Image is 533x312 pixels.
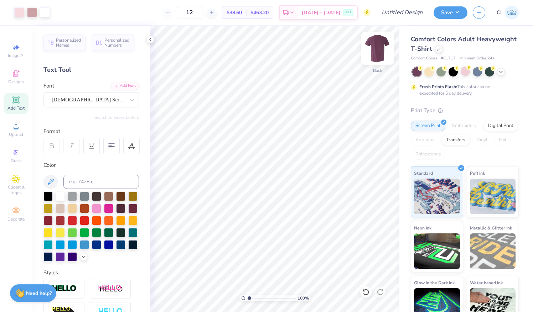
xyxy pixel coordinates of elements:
div: Print Type [411,106,519,115]
span: $463.20 [250,9,269,16]
img: Stroke [52,285,77,293]
div: Text Tool [43,65,139,75]
span: Water based Ink [470,279,503,286]
div: Vinyl [472,135,492,146]
img: Neon Ink [414,233,460,269]
span: # C1717 [441,55,456,62]
div: Color [43,161,139,169]
div: This color can be expedited for 5 day delivery. [419,84,507,96]
input: – – [176,6,203,19]
span: 100 % [297,295,309,301]
span: Personalized Numbers [104,38,130,48]
span: Greek [11,158,22,164]
div: Applique [411,135,439,146]
div: Format [43,127,140,136]
div: Digital Print [483,121,518,131]
span: Puff Ink [470,169,485,177]
span: CL [497,9,503,17]
span: Designs [8,79,24,85]
strong: Need help? [26,290,52,297]
span: Standard [414,169,433,177]
span: FREE [345,10,352,15]
input: Untitled Design [376,5,428,20]
div: Transfers [441,135,470,146]
button: Switch to Greek Letters [94,115,139,120]
span: Glow in the Dark Ink [414,279,455,286]
span: Comfort Colors Adult Heavyweight T-Shirt [411,35,517,53]
img: Standard [414,179,460,214]
div: Back [373,67,382,74]
span: Decorate [7,216,25,222]
img: Metallic & Glitter Ink [470,233,516,269]
span: Neon Ink [414,224,431,232]
span: Add Text [7,105,25,111]
input: e.g. 7428 c [63,175,139,189]
span: Clipart & logos [4,184,29,196]
span: Minimum Order: 24 + [459,55,495,62]
div: Styles [43,269,139,277]
div: Embroidery [447,121,481,131]
div: Add Font [111,82,139,90]
img: Shadow [98,284,123,293]
div: Rhinestones [411,149,445,160]
span: Metallic & Glitter Ink [470,224,512,232]
span: Upload [9,132,23,137]
a: CL [497,6,519,20]
span: $38.60 [227,9,242,16]
div: Foil [494,135,511,146]
span: Comfort Colors [411,55,437,62]
span: Personalized Names [56,38,81,48]
img: Caroline Litchfield [505,6,519,20]
strong: Fresh Prints Flash: [419,84,457,90]
button: Save [434,6,467,19]
div: Screen Print [411,121,445,131]
span: [DATE] - [DATE] [302,9,340,16]
span: Image AI [8,53,25,58]
label: Font [43,82,54,90]
img: Back [363,34,392,63]
img: Puff Ink [470,179,516,214]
